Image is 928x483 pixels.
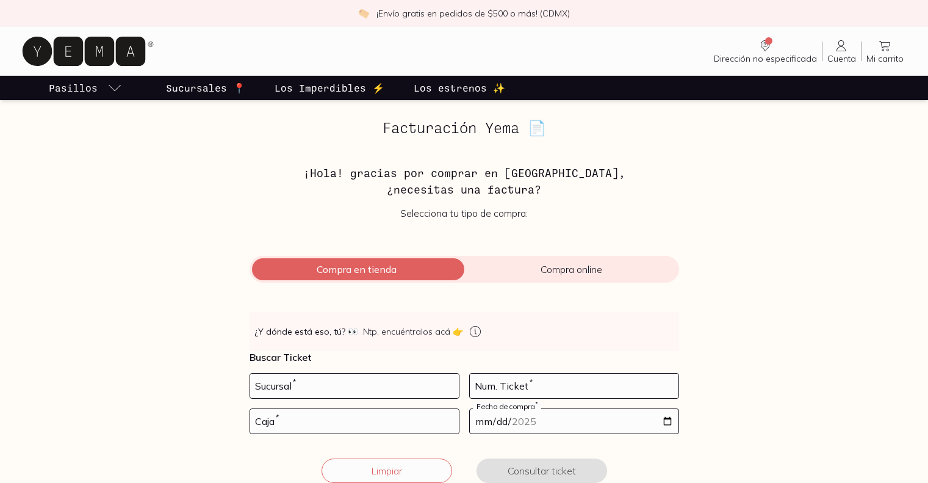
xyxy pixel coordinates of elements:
h2: Facturación Yema 📄 [250,120,679,136]
label: Fecha de compra [473,402,541,411]
a: Sucursales 📍 [164,76,248,100]
h3: ¡Hola! gracias por comprar en [GEOGRAPHIC_DATA], ¿necesitas una factura? [250,165,679,197]
p: Pasillos [49,81,98,95]
input: 728 [250,374,459,398]
p: ¡Envío gratis en pedidos de $500 o más! (CDMX) [376,7,570,20]
button: Limpiar [322,459,452,483]
p: Buscar Ticket [250,351,679,363]
a: Los estrenos ✨ [411,76,508,100]
p: Los estrenos ✨ [414,81,505,95]
span: Compra en tienda [250,263,464,275]
a: Cuenta [822,38,861,64]
img: check [358,8,369,19]
span: Compra online [464,263,679,275]
span: Dirección no especificada [714,53,817,64]
p: Selecciona tu tipo de compra: [250,207,679,219]
button: Consultar ticket [477,459,607,483]
a: pasillo-todos-link [46,76,124,100]
a: Los Imperdibles ⚡️ [272,76,387,100]
p: Sucursales 📍 [166,81,245,95]
input: 123 [470,374,678,398]
p: Los Imperdibles ⚡️ [275,81,384,95]
a: Mi carrito [861,38,908,64]
span: Mi carrito [866,53,904,64]
input: 14-05-2023 [470,409,678,434]
span: Cuenta [827,53,856,64]
span: Ntp, encuéntralos acá 👉 [363,325,463,338]
strong: ¿Y dónde está eso, tú? [254,325,358,338]
a: Dirección no especificada [709,38,822,64]
input: 03 [250,409,459,434]
span: 👀 [348,325,358,338]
